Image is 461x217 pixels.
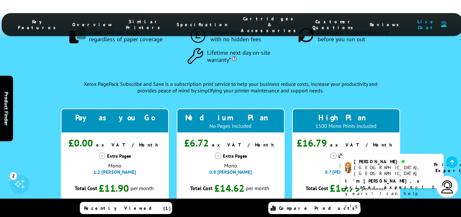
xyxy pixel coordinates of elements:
span: Product Finder [3,92,10,126]
span: Total Cost [75,185,97,191]
img: user-headset-light.svg [441,180,454,193]
a: Recently Viewed (1) [80,202,172,214]
span: £16.79 [330,182,360,194]
span: ex VAT / Month [96,142,161,148]
b: I'm [PERSON_NAME], a printer expert [345,178,421,190]
span: Mono [108,162,121,169]
span: Live Chat [416,19,438,30]
div: 1500 Mono Prints Included [296,123,396,129]
span: £6.72 [184,136,209,149]
span: Total Cost [306,185,328,191]
img: user-headset-duotone.svg [441,21,447,27]
span: Save 24% [319,198,373,210]
span: Reviews [370,22,402,28]
span: Key Features [18,19,59,30]
div: No Pages Included [181,123,281,129]
div: Pay as you Go [65,112,165,123]
span: Total Cost [190,185,213,191]
div: [GEOGRAPHIC_DATA], [GEOGRAPHIC_DATA] [354,165,426,176]
div: Extra Pages [177,152,285,159]
span: £16.79 [297,136,327,149]
span: Save 46% [88,198,142,210]
div: Extra Pages [61,152,169,159]
div: [PERSON_NAME] [354,159,426,165]
span: Mono [340,162,353,169]
span: Compare Products [279,205,358,211]
p: of 8 years! I can help you choose the right product [345,178,439,209]
span: Specification [177,22,228,28]
span: ex VAT / Month [330,142,395,148]
div: Extra Pages [292,152,400,159]
span: Lifetime next day on-site warranty* [207,49,274,63]
img: amy-livechat.png [345,162,351,173]
a: Compare Products [268,202,361,214]
span: per month [131,186,154,191]
div: Medium Plan [181,112,281,123]
div: High Plan [296,112,396,123]
span: Cartridges & Accessories [241,16,299,33]
span: £0.00 [68,136,93,149]
span: Save 34% [204,198,257,210]
span: ex VAT / Month [212,142,277,148]
span: 1.2 [PERSON_NAME] [94,169,136,175]
span: Similar Printers [126,19,164,30]
div: 2 [10,172,17,179]
span: Overview [72,22,113,28]
span: per month [246,186,269,191]
span: £14.62 [214,182,244,194]
span: 0.8 [PERSON_NAME] [209,169,252,175]
span: 0.7 [PERSON_NAME] [325,169,367,175]
span: Customer Questions [312,19,357,30]
span: £11.90 [99,182,129,194]
span: Recently Viewed (1) [84,205,171,211]
span: Mono [224,162,237,169]
div: Xerox PagePack Subscribe and Save is a subscription print service to help your business reduce co... [79,68,382,97]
